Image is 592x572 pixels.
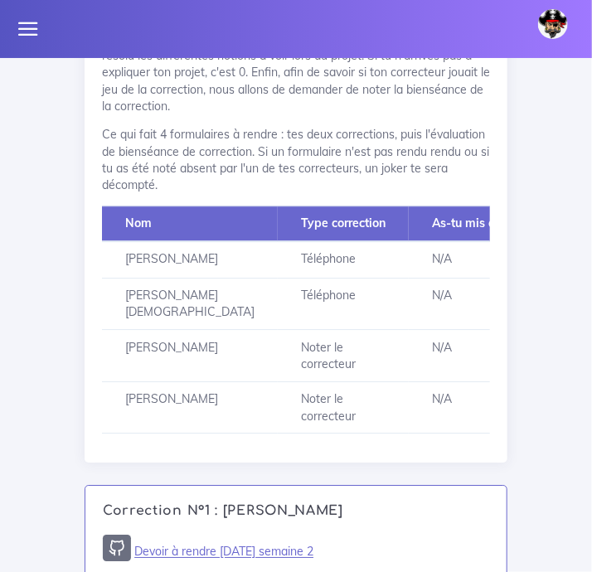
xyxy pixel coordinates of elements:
[102,126,490,193] p: Ce qui fait 4 formulaires à rendre : tes deux corrections, puis l'évaluation de bienséance de cor...
[102,330,278,382] td: [PERSON_NAME]
[278,381,409,434] td: Noter le correcteur
[134,545,313,560] a: Devoir à rendre [DATE] semaine 2
[103,503,489,519] h4: Correction N°1 : [PERSON_NAME]
[102,241,278,278] td: [PERSON_NAME]
[278,330,409,382] td: Noter le correcteur
[102,278,278,330] td: [PERSON_NAME][DEMOGRAPHIC_DATA]
[102,14,490,115] p: Aussi, tu vas te faire corriger au téléphone par deux personnes, comme vu ci-haut. Tu devras expl...
[278,206,409,241] th: Type correction
[538,9,568,39] img: avatar
[102,206,278,241] th: Nom
[278,241,409,278] td: Téléphone
[102,381,278,434] td: [PERSON_NAME]
[278,278,409,330] td: Téléphone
